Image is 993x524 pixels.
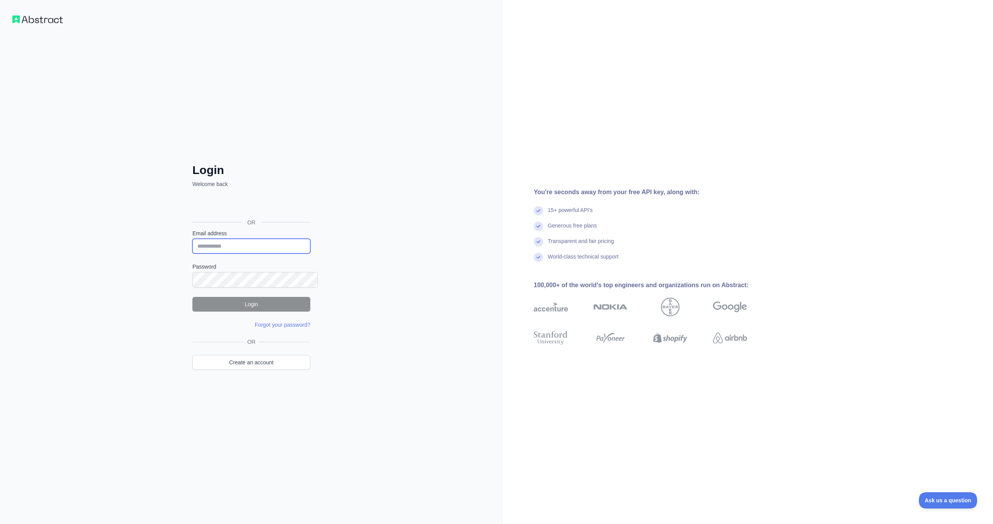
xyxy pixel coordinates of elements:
img: payoneer [593,329,628,346]
img: nokia [593,298,628,316]
a: Forgot your password? [255,322,310,328]
img: accenture [534,298,568,316]
span: OR [244,338,259,346]
img: airbnb [713,329,747,346]
iframe: Toggle Customer Support [919,492,977,508]
img: shopify [653,329,687,346]
div: World-class technical support [548,253,619,268]
div: Generous free plans [548,222,597,237]
img: check mark [534,222,543,231]
h2: Login [192,163,310,177]
label: Email address [192,229,310,237]
div: 15+ powerful API's [548,206,593,222]
img: check mark [534,253,543,262]
div: You're seconds away from your free API key, along with: [534,188,772,197]
button: Login [192,297,310,312]
img: google [713,298,747,316]
div: Transparent and fair pricing [548,237,614,253]
span: OR [241,219,262,226]
iframe: Sign in with Google Button [189,196,313,214]
img: bayer [661,298,680,316]
img: check mark [534,237,543,246]
img: check mark [534,206,543,215]
img: Workflow [12,16,63,23]
div: 100,000+ of the world's top engineers and organizations run on Abstract: [534,281,772,290]
p: Welcome back [192,180,310,188]
img: stanford university [534,329,568,346]
a: Create an account [192,355,310,370]
label: Password [192,263,310,271]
